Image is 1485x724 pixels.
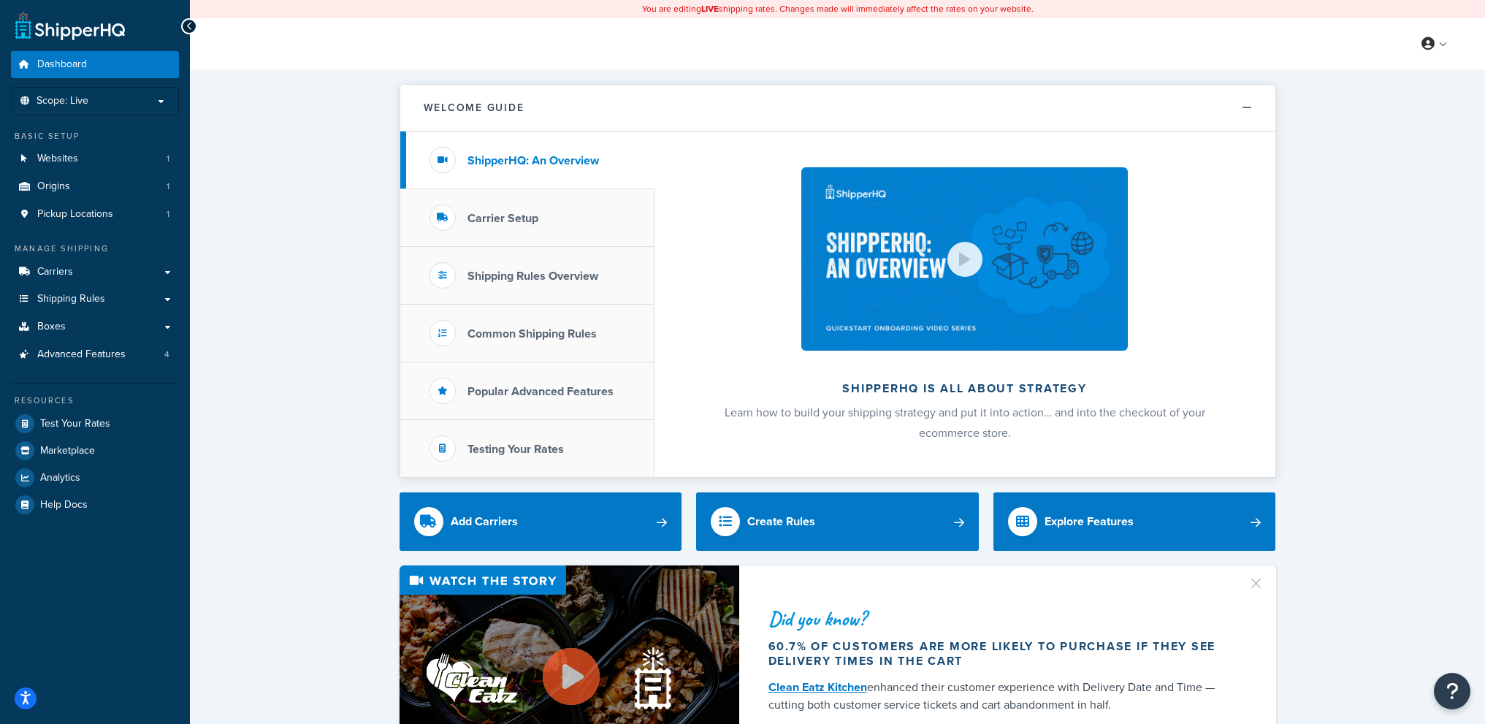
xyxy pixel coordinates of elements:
a: Carriers [11,259,179,286]
div: Did you know? [768,609,1230,629]
span: Scope: Live [37,95,88,107]
span: 4 [164,348,169,361]
span: Boxes [37,321,66,333]
span: Websites [37,153,78,165]
a: Explore Features [993,492,1276,551]
a: Marketplace [11,438,179,464]
h2: Welcome Guide [424,102,524,113]
div: Basic Setup [11,130,179,142]
h2: ShipperHQ is all about strategy [693,382,1237,395]
span: Advanced Features [37,348,126,361]
a: Clean Eatz Kitchen [768,679,867,696]
a: Pickup Locations1 [11,201,179,228]
span: Marketplace [40,445,95,457]
h3: ShipperHQ: An Overview [467,154,599,167]
span: Learn how to build your shipping strategy and put it into action… and into the checkout of your e... [725,404,1205,441]
h3: Testing Your Rates [467,443,564,456]
img: ShipperHQ is all about strategy [801,167,1127,351]
span: 1 [167,208,169,221]
h3: Carrier Setup [467,212,538,225]
a: Websites1 [11,145,179,172]
a: Help Docs [11,492,179,518]
span: Carriers [37,266,73,278]
a: Create Rules [696,492,979,551]
h3: Popular Advanced Features [467,385,614,398]
div: Add Carriers [451,511,518,532]
button: Open Resource Center [1434,673,1470,709]
a: Origins1 [11,173,179,200]
div: Resources [11,395,179,407]
a: Test Your Rates [11,411,179,437]
li: Pickup Locations [11,201,179,228]
a: Dashboard [11,51,179,78]
a: Analytics [11,465,179,491]
h3: Common Shipping Rules [467,327,597,340]
span: Analytics [40,472,80,484]
li: Websites [11,145,179,172]
li: Advanced Features [11,341,179,368]
a: Advanced Features4 [11,341,179,368]
span: Test Your Rates [40,418,110,430]
div: enhanced their customer experience with Delivery Date and Time — cutting both customer service ti... [768,679,1230,714]
div: Explore Features [1045,511,1134,532]
span: 1 [167,180,169,193]
span: Help Docs [40,499,88,511]
span: Origins [37,180,70,193]
span: Dashboard [37,58,87,71]
h3: Shipping Rules Overview [467,270,598,283]
a: Add Carriers [400,492,682,551]
div: 60.7% of customers are more likely to purchase if they see delivery times in the cart [768,639,1230,668]
a: Boxes [11,313,179,340]
a: Shipping Rules [11,286,179,313]
div: Manage Shipping [11,243,179,255]
span: Shipping Rules [37,293,105,305]
span: 1 [167,153,169,165]
b: LIVE [701,2,719,15]
li: Origins [11,173,179,200]
span: Pickup Locations [37,208,113,221]
button: Welcome Guide [400,85,1275,132]
div: Create Rules [747,511,815,532]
